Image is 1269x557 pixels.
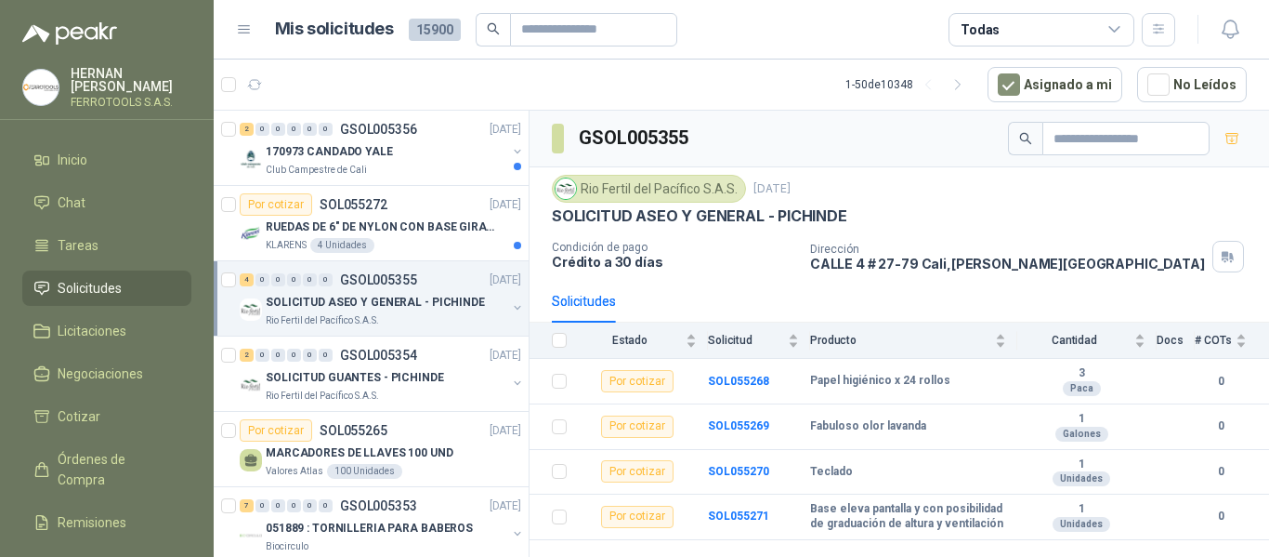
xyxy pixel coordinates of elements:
div: 1 - 50 de 10348 [845,70,973,99]
b: 0 [1195,463,1247,481]
img: Company Logo [240,223,262,245]
th: Docs [1157,323,1195,359]
b: 1 [1017,502,1145,517]
span: Negociaciones [58,364,143,384]
a: Licitaciones [22,313,191,349]
img: Company Logo [556,179,576,199]
p: Valores Atlas [266,464,323,479]
p: 170973 CANDADO YALE [266,143,393,161]
a: Por cotizarSOL055265[DATE] MARCADORES DE LLAVES 100 UNDValores Atlas100 Unidades [214,412,529,487]
p: [DATE] [490,347,521,365]
img: Company Logo [240,524,262,547]
div: 0 [271,123,285,136]
div: 0 [255,349,269,362]
div: 0 [303,273,317,286]
div: 100 Unidades [327,464,402,479]
p: CALLE 4 # 27-79 Cali , [PERSON_NAME][GEOGRAPHIC_DATA] [810,256,1205,272]
img: Company Logo [240,374,262,396]
th: Solicitud [708,323,810,359]
p: [DATE] [490,121,521,139]
b: Teclado [810,465,853,480]
div: Unidades [1053,517,1110,532]
p: KLARENS [266,238,307,253]
img: Company Logo [240,148,262,170]
div: Por cotizar [601,416,674,438]
span: search [1019,132,1032,145]
p: Biocirculo [266,539,308,554]
div: 0 [319,349,333,362]
img: Logo peakr [22,22,117,45]
div: 0 [271,499,285,512]
div: 2 [240,349,254,362]
p: Crédito a 30 días [552,254,795,270]
a: SOL055269 [708,419,769,432]
p: FERROTOOLS S.A.S. [71,97,191,108]
span: Cantidad [1017,334,1131,347]
p: [DATE] [490,272,521,289]
div: 0 [303,499,317,512]
p: [DATE] [490,196,521,214]
b: 0 [1195,508,1247,525]
div: 0 [287,273,301,286]
div: Por cotizar [601,460,674,483]
p: Condición de pago [552,241,795,254]
h3: GSOL005355 [579,124,691,153]
b: SOL055270 [708,465,769,478]
div: 0 [303,123,317,136]
a: Solicitudes [22,271,191,306]
a: 2 0 0 0 0 0 GSOL005356[DATE] Company Logo170973 CANDADO YALEClub Campestre de Cali [240,118,525,178]
p: SOL055272 [320,198,387,211]
div: Unidades [1053,471,1110,486]
p: RUEDAS DE 6" DE NYLON CON BASE GIRATORIA EN ACERO INOXIDABLE [266,219,497,236]
img: Company Logo [240,298,262,321]
span: Solicitud [708,334,784,347]
a: Tareas [22,228,191,263]
span: Remisiones [58,512,126,533]
b: 1 [1017,458,1145,472]
p: [DATE] [490,422,521,440]
div: Por cotizar [240,419,312,442]
p: GSOL005354 [340,349,417,362]
div: 2 [240,123,254,136]
span: # COTs [1195,334,1232,347]
th: Cantidad [1017,323,1157,359]
b: 0 [1195,373,1247,391]
div: Rio Fertil del Pacífico S.A.S. [552,175,746,203]
div: Por cotizar [601,506,674,528]
th: Producto [810,323,1017,359]
p: [DATE] [490,497,521,515]
div: 0 [287,123,301,136]
p: Rio Fertil del Pacífico S.A.S. [266,313,379,328]
span: Órdenes de Compra [58,449,174,490]
div: 4 Unidades [310,238,374,253]
p: MARCADORES DE LLAVES 100 UND [266,444,453,462]
div: Por cotizar [601,370,674,392]
a: Remisiones [22,505,191,540]
span: Tareas [58,235,98,256]
p: 051889 : TORNILLERIA PARA BABEROS [266,520,473,537]
p: SOLICITUD ASEO Y GENERAL - PICHINDE [552,206,847,226]
span: Estado [578,334,682,347]
img: Company Logo [23,70,59,105]
a: Por cotizarSOL055272[DATE] Company LogoRUEDAS DE 6" DE NYLON CON BASE GIRATORIA EN ACERO INOXIDAB... [214,186,529,261]
div: 0 [271,349,285,362]
th: # COTs [1195,323,1269,359]
a: SOL055271 [708,510,769,523]
div: Paca [1063,381,1101,396]
p: Rio Fertil del Pacífico S.A.S. [266,389,379,404]
span: Solicitudes [58,278,122,298]
p: GSOL005356 [340,123,417,136]
span: Producto [810,334,991,347]
span: Chat [58,192,85,213]
a: Órdenes de Compra [22,442,191,497]
span: Licitaciones [58,321,126,341]
p: Dirección [810,243,1205,256]
p: [DATE] [753,180,791,198]
p: HERNAN [PERSON_NAME] [71,67,191,93]
div: 0 [287,499,301,512]
div: Galones [1055,427,1108,442]
p: Club Campestre de Cali [266,163,367,178]
p: SOL055265 [320,424,387,437]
